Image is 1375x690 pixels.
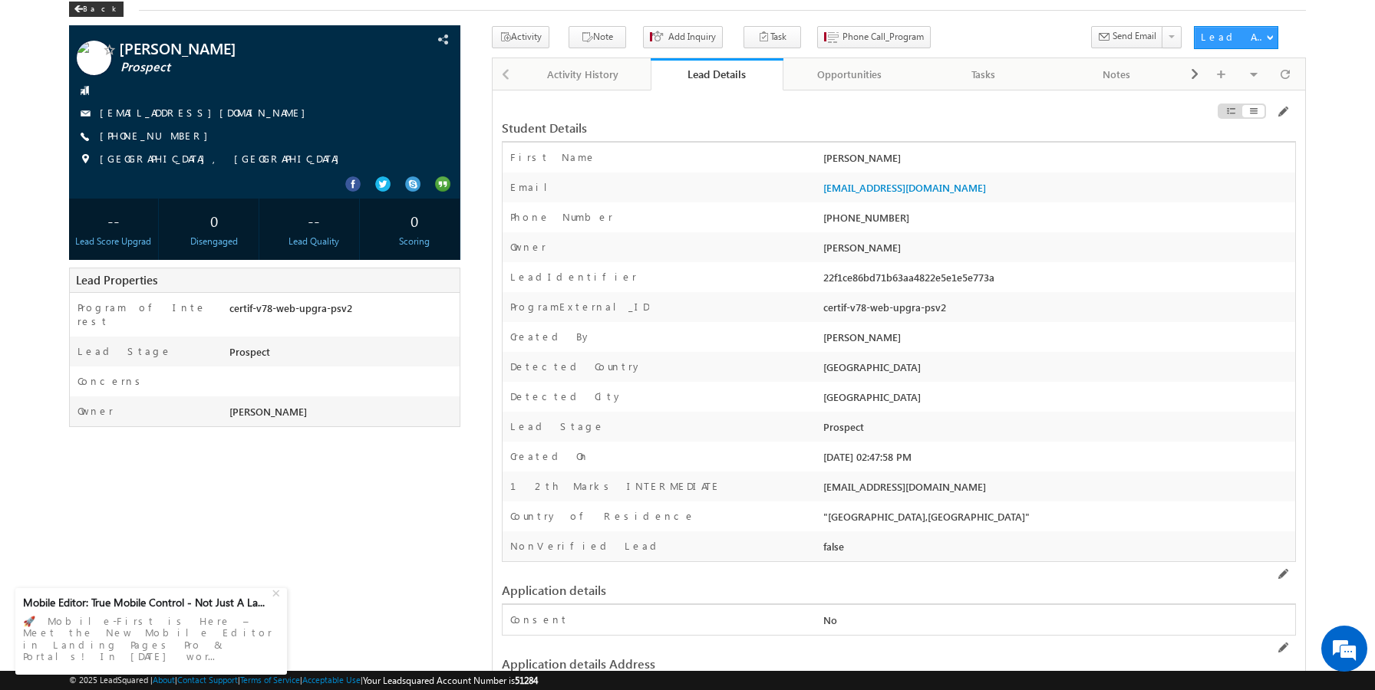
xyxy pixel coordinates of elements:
[119,41,364,56] span: [PERSON_NAME]
[502,583,1024,597] div: Application details
[510,210,613,224] label: Phone Number
[510,180,559,194] label: Email
[80,80,258,100] div: Chat with us now
[819,210,1295,232] div: [PHONE_NUMBER]
[510,419,605,433] label: Lead Stage
[240,675,300,685] a: Terms of Service
[1113,29,1156,43] span: Send Email
[510,449,589,463] label: Created On
[819,300,1295,321] div: certif-v78-web-upgra-psv2
[23,596,270,609] div: Mobile Editor: True Mobile Control - Not Just A La...
[819,270,1295,291] div: 22f1ce86bd71b63aa4822e5e1e5e773a
[819,509,1295,531] div: "[GEOGRAPHIC_DATA],[GEOGRAPHIC_DATA]"
[529,65,637,84] div: Activity History
[929,65,1037,84] div: Tasks
[819,419,1295,441] div: Prospect
[819,360,1295,381] div: [GEOGRAPHIC_DATA]
[783,58,917,90] a: Opportunities
[302,675,361,685] a: Acceptable Use
[1201,30,1266,44] div: Lead Actions
[819,479,1295,501] div: [EMAIL_ADDRESS][DOMAIN_NAME]
[173,235,255,248] div: Disengaged
[69,673,538,688] span: © 2025 LeadSquared | | | | |
[502,657,1024,671] div: Application details Address
[917,58,1050,90] a: Tasks
[492,26,549,48] button: Activity
[252,8,289,44] div: Minimize live chat window
[510,270,637,284] label: LeadIdentifier
[817,26,931,48] button: Phone Call_Program
[76,272,157,287] span: Lead Properties
[1063,65,1170,84] div: Notes
[643,26,723,48] button: Add Inquiry
[796,65,903,84] div: Opportunities
[819,539,1295,560] div: false
[77,344,172,358] label: Lead Stage
[502,121,1024,135] div: Student Details
[668,30,716,44] span: Add Inquiry
[1050,58,1184,90] a: Notes
[26,80,64,100] img: d_60004797649_company_0_60004797649
[510,539,662,553] label: NonVerified Lead
[823,181,986,194] a: [EMAIL_ADDRESS][DOMAIN_NAME]
[100,129,216,144] span: [PHONE_NUMBER]
[510,330,592,343] label: Created By
[651,58,784,90] a: Lead Details
[744,26,801,48] button: Task
[173,206,255,235] div: 0
[69,1,131,14] a: Back
[229,405,307,418] span: [PERSON_NAME]
[69,2,124,17] div: Back
[819,150,1295,172] div: [PERSON_NAME]
[1091,26,1163,48] button: Send Email
[510,389,623,403] label: Detected City
[374,206,456,235] div: 0
[100,152,347,167] span: [GEOGRAPHIC_DATA], [GEOGRAPHIC_DATA]
[226,301,460,322] div: certif-v78-web-upgra-psv2
[517,58,651,90] a: Activity History
[273,206,355,235] div: --
[515,675,538,686] span: 51284
[1194,26,1278,49] button: Lead Actions
[823,241,901,254] span: [PERSON_NAME]
[120,60,365,75] span: Prospect
[23,610,279,667] div: 🚀 Mobile-First is Here – Meet the New Mobile Editor in Landing Pages Pro & Portals! In [DATE] wor...
[510,479,720,493] label: 12th Marks INTERMEDIATE
[819,449,1295,471] div: [DATE] 02:47:58 PM
[73,235,155,248] div: Lead Score Upgrad
[819,389,1295,411] div: [GEOGRAPHIC_DATA]
[662,67,773,81] div: Lead Details
[77,404,114,418] label: Owner
[20,142,280,459] textarea: Type your message and hit 'Enter'
[269,583,287,601] div: +
[842,30,924,44] span: Phone Call_Program
[153,675,175,685] a: About
[819,330,1295,351] div: [PERSON_NAME]
[177,675,238,685] a: Contact Support
[226,344,460,366] div: Prospect
[73,206,155,235] div: --
[273,235,355,248] div: Lead Quality
[374,235,456,248] div: Scoring
[510,240,546,254] label: Owner
[510,509,695,523] label: Country of Residence
[77,301,211,328] label: Program of Interest
[77,41,111,80] img: Profile photo
[510,360,642,373] label: Detected Country
[100,106,313,119] a: [EMAIL_ADDRESS][DOMAIN_NAME]
[510,613,569,626] label: Consent
[363,675,538,686] span: Your Leadsquared Account Number is
[569,26,626,48] button: Note
[819,613,1295,634] div: No
[77,374,146,388] label: Concerns
[510,150,596,164] label: First Name
[209,472,279,493] em: Start Chat
[510,300,649,314] label: ProgramExternal_ID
